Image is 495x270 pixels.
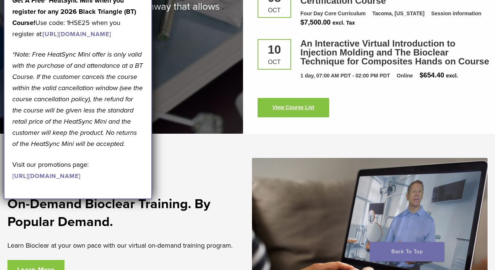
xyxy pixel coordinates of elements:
[264,44,285,55] div: 10
[43,31,111,38] a: [URL][DOMAIN_NAME]
[300,10,366,18] div: Four Day Core Curriculum
[446,73,458,79] span: excl.
[12,159,144,181] p: Visit our promotions page:
[7,196,210,230] strong: On-Demand Bioclear Training. By Popular Demand.
[12,172,81,180] a: [URL][DOMAIN_NAME]
[372,10,425,18] div: Tacoma, [US_STATE]
[332,20,355,26] span: excl. Tax
[258,98,329,117] a: View Course List
[420,72,444,79] span: $654.40
[7,240,243,251] p: Learn Bioclear at your own pace with our virtual on-demand training program.
[300,72,390,80] div: 1 day, 07:00 AM PDT - 02:00 PM PDT
[300,19,331,26] span: $7,500.00
[370,242,444,261] a: Back To Top
[300,38,489,66] a: An Interactive Virtual Introduction to Injection Molding and The Bioclear Technique for Composite...
[431,10,482,18] div: Session information
[264,59,285,65] div: Oct
[12,50,143,148] em: *Note: Free HeatSync Mini offer is only valid with the purchase of and attendance at a BT Course....
[264,7,285,13] div: Oct
[397,72,413,80] div: Online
